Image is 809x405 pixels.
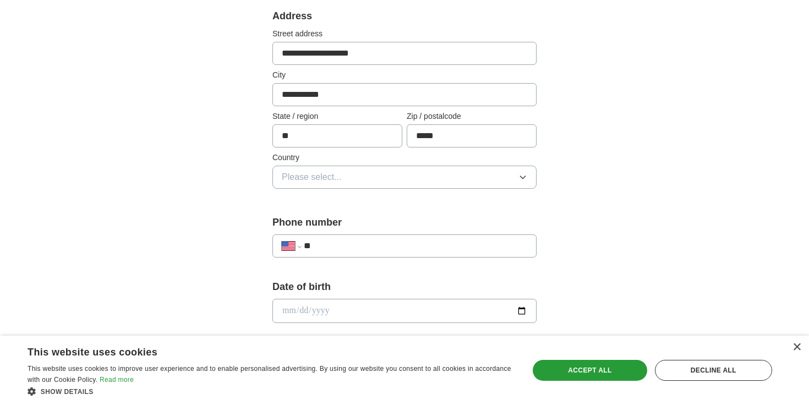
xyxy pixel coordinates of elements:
label: State / region [272,111,402,122]
label: City [272,69,537,81]
button: Please select... [272,166,537,189]
div: Close [792,343,801,352]
div: Accept all [533,360,647,381]
label: Street address [272,28,537,40]
div: Address [272,9,537,24]
label: Date of birth [272,280,537,294]
span: Please select... [282,171,342,184]
label: Zip / postalcode [407,111,537,122]
div: This website uses cookies [28,342,487,359]
div: Decline all [655,360,772,381]
label: Country [272,152,537,163]
a: Read more, opens a new window [100,376,134,384]
span: This website uses cookies to improve user experience and to enable personalised advertising. By u... [28,365,511,384]
label: Phone number [272,215,537,230]
span: Show details [41,388,94,396]
div: Show details [28,386,514,397]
